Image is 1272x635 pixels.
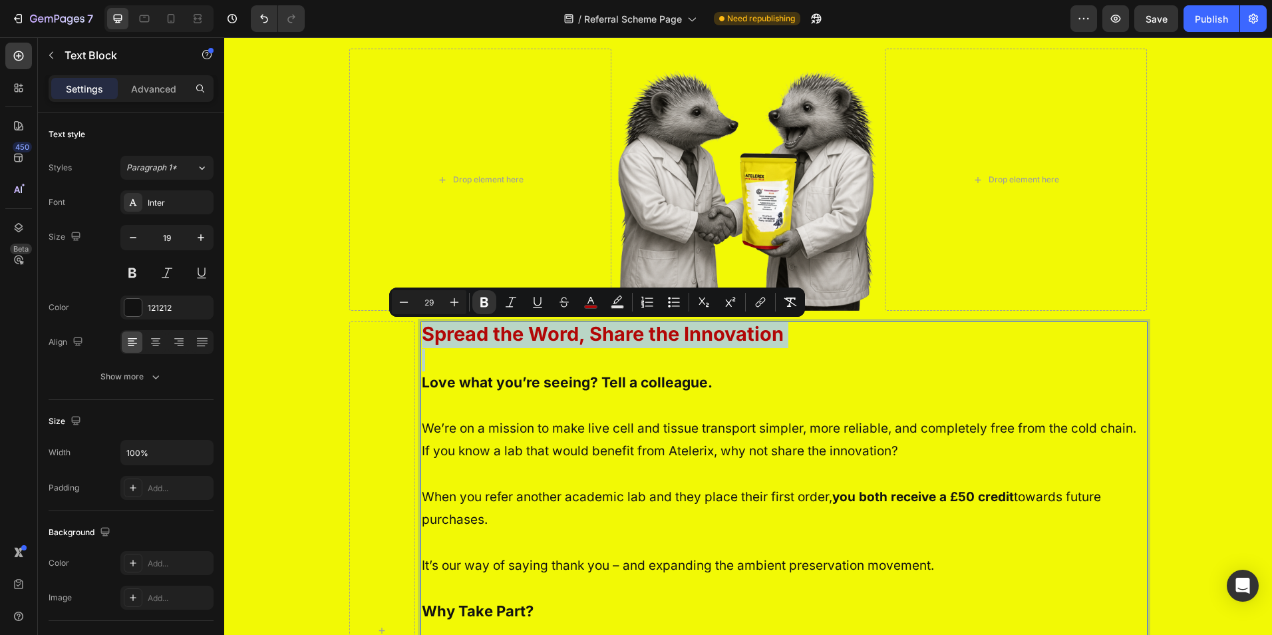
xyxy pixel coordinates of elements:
[727,13,795,25] span: Need republishing
[608,452,790,467] strong: you both receive a £50 credit
[49,447,71,459] div: Width
[49,592,72,604] div: Image
[198,337,488,353] strong: Love what you’re seeing? Tell a colleague.
[198,517,922,540] p: It’s our way of saying thank you – and expanding the ambient preservation movement.
[131,82,176,96] p: Advanced
[1146,13,1168,25] span: Save
[389,288,805,317] div: Editor contextual toolbar
[10,244,32,254] div: Beta
[87,11,93,27] p: 7
[66,82,103,96] p: Settings
[393,11,655,274] img: gempages_508007379594380394-9367ca9a-c3a4-48e5-b41c-df7410f624e3.svg
[148,592,210,604] div: Add...
[49,128,85,140] div: Text style
[224,37,1272,635] iframe: Design area
[49,302,69,314] div: Color
[198,449,922,494] p: When you refer another academic lab and they place their first order, towards future purchases.
[229,137,299,148] div: Drop element here
[1184,5,1239,32] button: Publish
[13,142,32,152] div: 450
[49,162,72,174] div: Styles
[251,5,305,32] div: Undo/Redo
[49,365,214,389] button: Show more
[148,197,210,209] div: Inter
[196,284,923,633] div: Rich Text Editor. Editing area: main
[49,228,84,246] div: Size
[65,47,178,63] p: Text Block
[764,137,835,148] div: Drop element here
[120,156,214,180] button: Paragraph 1*
[578,12,581,26] span: /
[49,557,69,569] div: Color
[49,482,79,494] div: Padding
[148,558,210,570] div: Add...
[1134,5,1178,32] button: Save
[1195,12,1228,26] div: Publish
[49,413,84,431] div: Size
[49,196,65,208] div: Font
[198,565,309,582] strong: Why Take Part?
[198,285,559,308] strong: Spread the Word, Share the Innovation
[49,524,113,542] div: Background
[584,12,682,26] span: Referral Scheme Page
[148,302,210,314] div: 121212
[5,5,99,32] button: 7
[49,333,86,351] div: Align
[1227,570,1259,602] div: Open Intercom Messenger
[100,370,162,383] div: Show more
[126,162,177,174] span: Paragraph 1*
[198,380,922,425] p: We’re on a mission to make live cell and tissue transport simpler, more reliable, and completely ...
[148,483,210,495] div: Add...
[121,441,213,465] input: Auto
